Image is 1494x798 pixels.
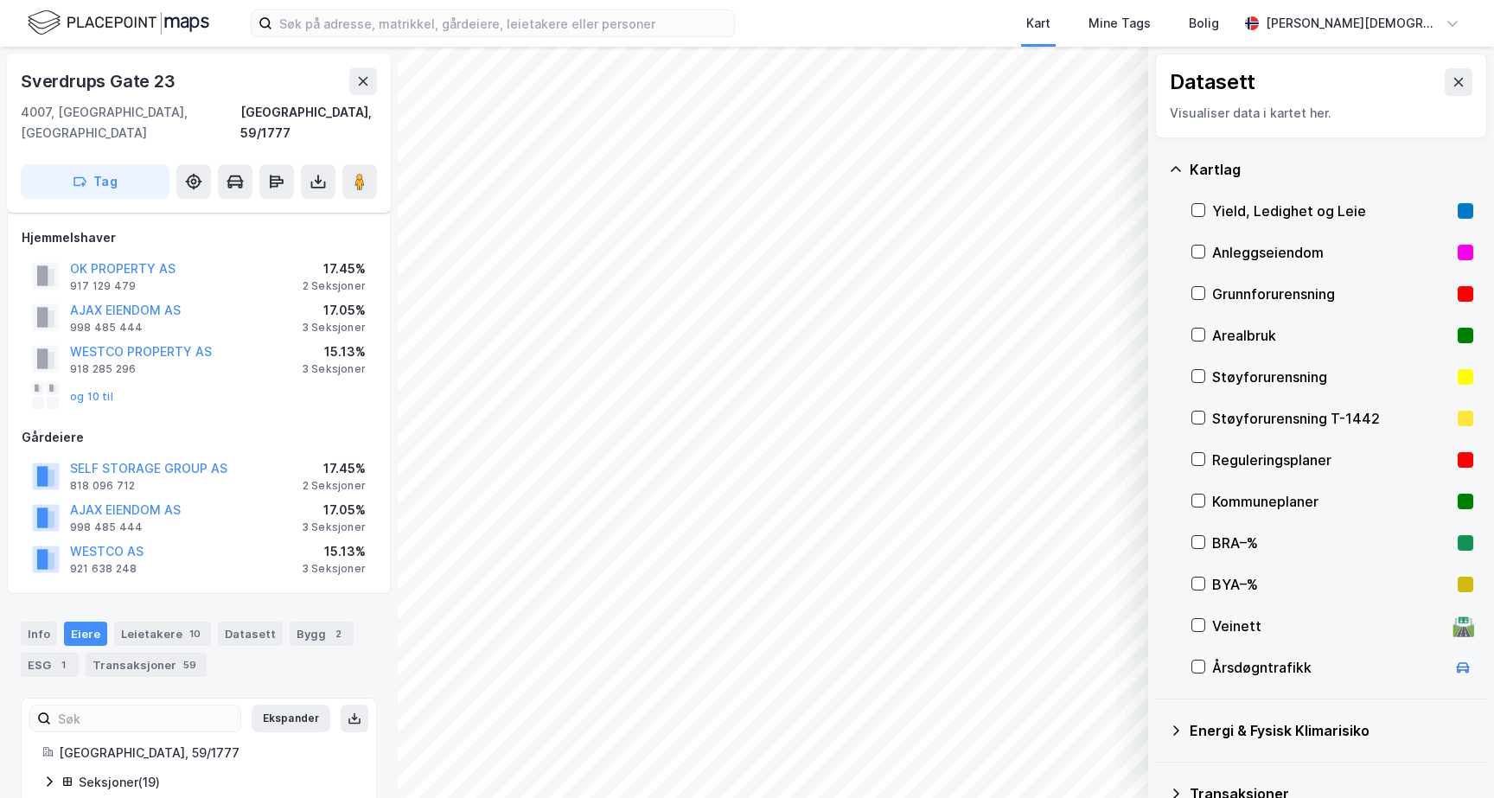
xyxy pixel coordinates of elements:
[303,259,366,279] div: 17.45%
[1089,13,1151,34] div: Mine Tags
[302,541,366,562] div: 15.13%
[303,458,366,479] div: 17.45%
[1452,615,1475,637] div: 🛣️
[1190,720,1473,741] div: Energi & Fysisk Klimarisiko
[186,625,204,642] div: 10
[1266,13,1439,34] div: [PERSON_NAME][DEMOGRAPHIC_DATA]
[303,279,366,293] div: 2 Seksjoner
[21,653,79,677] div: ESG
[290,622,354,646] div: Bygg
[1408,715,1494,798] iframe: Chat Widget
[64,622,107,646] div: Eiere
[302,362,366,376] div: 3 Seksjoner
[1212,533,1451,553] div: BRA–%
[329,625,347,642] div: 2
[1212,616,1446,636] div: Veinett
[1170,68,1255,96] div: Datasett
[70,479,135,493] div: 818 096 712
[21,164,169,199] button: Tag
[1190,159,1473,180] div: Kartlag
[1212,657,1446,678] div: Årsdøgntrafikk
[51,705,240,731] input: Søk
[59,743,355,763] div: [GEOGRAPHIC_DATA], 59/1777
[1212,325,1451,346] div: Arealbruk
[1212,450,1451,470] div: Reguleringsplaner
[70,520,143,534] div: 998 485 444
[302,520,366,534] div: 3 Seksjoner
[70,362,136,376] div: 918 285 296
[1170,103,1472,124] div: Visualiser data i kartet her.
[79,772,355,793] div: Seksjoner ( 19 )
[240,102,377,144] div: [GEOGRAPHIC_DATA], 59/1777
[1189,13,1219,34] div: Bolig
[70,279,136,293] div: 917 129 479
[302,321,366,335] div: 3 Seksjoner
[1212,242,1451,263] div: Anleggseiendom
[1212,201,1451,221] div: Yield, Ledighet og Leie
[1408,715,1494,798] div: Kontrollprogram for chat
[114,622,211,646] div: Leietakere
[180,656,200,674] div: 59
[21,622,57,646] div: Info
[302,500,366,520] div: 17.05%
[302,300,366,321] div: 17.05%
[54,656,72,674] div: 1
[272,10,734,36] input: Søk på adresse, matrikkel, gårdeiere, leietakere eller personer
[86,653,207,677] div: Transaksjoner
[22,227,376,248] div: Hjemmelshaver
[252,705,330,732] button: Ekspander
[1212,367,1451,387] div: Støyforurensning
[1212,284,1451,304] div: Grunnforurensning
[303,479,366,493] div: 2 Seksjoner
[22,427,376,448] div: Gårdeiere
[218,622,283,646] div: Datasett
[21,102,240,144] div: 4007, [GEOGRAPHIC_DATA], [GEOGRAPHIC_DATA]
[70,562,137,576] div: 921 638 248
[1212,574,1451,595] div: BYA–%
[21,67,179,95] div: Sverdrups Gate 23
[1212,408,1451,429] div: Støyforurensning T-1442
[1212,491,1451,512] div: Kommuneplaner
[1026,13,1050,34] div: Kart
[302,562,366,576] div: 3 Seksjoner
[302,342,366,362] div: 15.13%
[28,8,209,38] img: logo.f888ab2527a4732fd821a326f86c7f29.svg
[70,321,143,335] div: 998 485 444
